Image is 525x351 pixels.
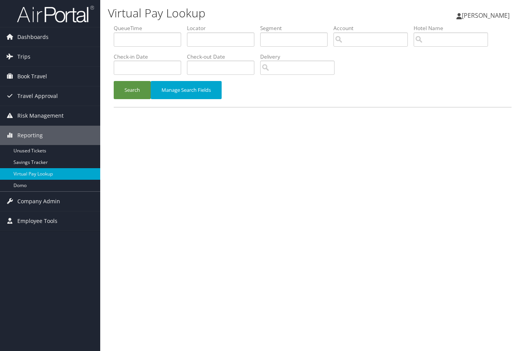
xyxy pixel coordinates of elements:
label: Delivery [260,53,340,61]
button: Search [114,81,151,99]
label: Account [333,24,414,32]
label: QueueTime [114,24,187,32]
label: Hotel Name [414,24,494,32]
span: Book Travel [17,67,47,86]
span: Trips [17,47,30,66]
label: Segment [260,24,333,32]
label: Check-out Date [187,53,260,61]
h1: Virtual Pay Lookup [108,5,381,21]
button: Manage Search Fields [151,81,222,99]
span: Risk Management [17,106,64,125]
span: Employee Tools [17,211,57,231]
span: Company Admin [17,192,60,211]
label: Check-in Date [114,53,187,61]
a: [PERSON_NAME] [456,4,517,27]
span: [PERSON_NAME] [462,11,510,20]
span: Reporting [17,126,43,145]
img: airportal-logo.png [17,5,94,23]
span: Travel Approval [17,86,58,106]
span: Dashboards [17,27,49,47]
label: Locator [187,24,260,32]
